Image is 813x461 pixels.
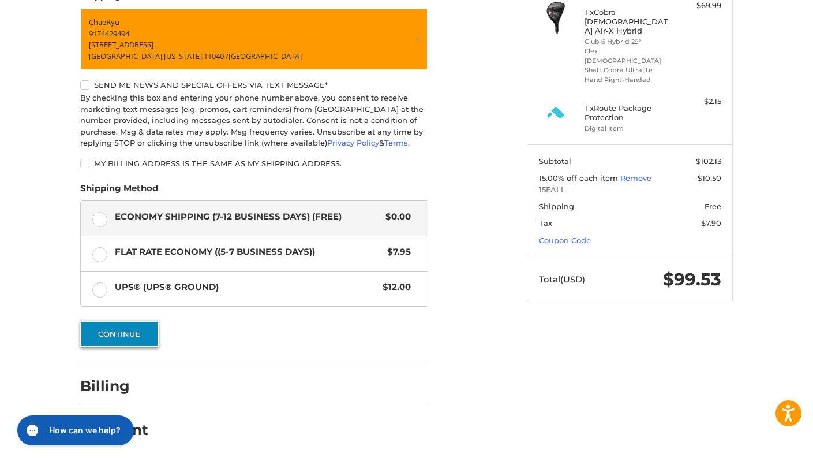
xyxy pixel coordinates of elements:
span: Economy Shipping (7-12 Business Days) (Free) [115,210,380,224]
span: Free [705,202,721,211]
span: $102.13 [696,157,721,166]
li: Flex [DEMOGRAPHIC_DATA] [585,46,673,65]
a: Enter or select a different address [80,8,428,70]
span: [US_STATE], [164,50,204,61]
span: $7.95 [381,246,411,259]
span: 9174429494 [89,28,129,38]
div: $2.15 [676,96,721,107]
span: Total (USD) [539,274,585,285]
span: 15FALL [539,184,721,196]
li: Digital Item [585,124,673,133]
div: By checking this box and entering your phone number above, you consent to receive marketing text ... [80,92,428,149]
label: My billing address is the same as my shipping address. [80,159,428,168]
li: Club 6 Hybrid 29° [585,37,673,47]
span: Ryu [106,17,119,27]
h4: 1 x Route Package Protection [585,103,673,122]
span: 15.00% off each item [539,173,620,183]
iframe: Gorgias live chat messenger [12,411,137,449]
a: Privacy Policy [327,138,379,147]
span: UPS® (UPS® Ground) [115,281,377,294]
span: -$10.50 [695,173,721,183]
label: Send me news and special offers via text message* [80,80,428,90]
h4: 1 x Cobra [DEMOGRAPHIC_DATA] Air-X Hybrid [585,8,673,36]
span: $0.00 [380,210,411,224]
span: $99.53 [663,269,721,290]
a: Terms [384,138,408,147]
span: $12.00 [377,281,411,294]
a: Coupon Code [539,236,591,245]
span: [STREET_ADDRESS] [89,39,153,50]
legend: Shipping Method [80,182,158,200]
span: Chae [89,17,106,27]
span: Flat Rate Economy ((5-7 Business Days)) [115,246,382,259]
span: $7.90 [701,218,721,228]
span: [GEOGRAPHIC_DATA], [89,50,164,61]
li: Shaft Cobra Ultralite [585,65,673,75]
a: Remove [620,173,651,183]
li: Hand Right-Handed [585,75,673,85]
span: Shipping [539,202,574,211]
button: Continue [80,321,159,347]
span: Tax [539,218,552,228]
span: 11040 / [204,50,228,61]
h2: Billing [80,377,148,395]
span: [GEOGRAPHIC_DATA] [228,50,302,61]
span: Subtotal [539,157,571,166]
